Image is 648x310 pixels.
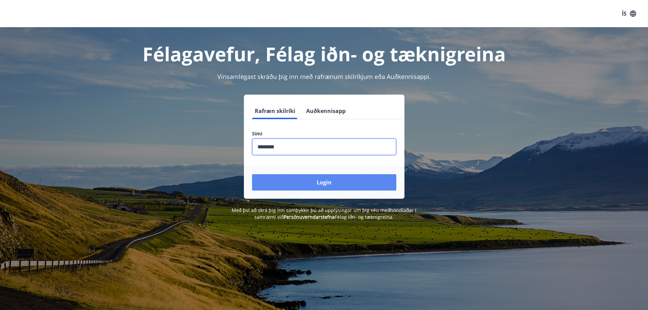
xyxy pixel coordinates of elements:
[87,41,561,67] h1: Félagavefur, Félag iðn- og tæknigreina
[232,207,416,220] span: Með því að skrá þig inn samþykkir þú að upplýsingar um þig séu meðhöndlaðar í samræmi við Félag i...
[252,174,396,191] button: Login
[252,103,298,119] button: Rafræn skilríki
[303,103,348,119] button: Auðkennisapp
[618,7,640,20] button: ÍS
[217,72,431,81] span: Vinsamlegast skráðu þig inn með rafrænum skilríkjum eða Auðkennisappi.
[252,130,396,137] label: Sími
[284,214,335,220] a: Persónuverndarstefna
